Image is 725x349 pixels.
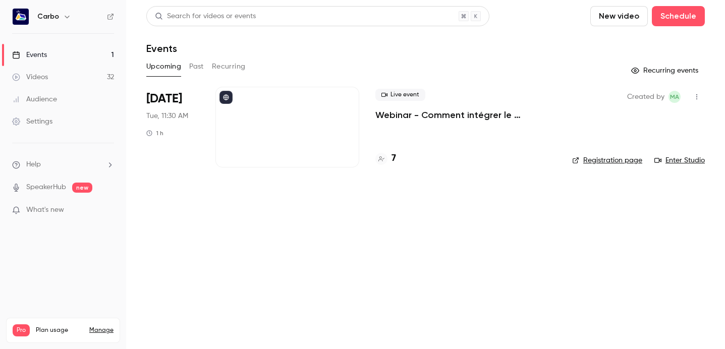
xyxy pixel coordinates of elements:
span: Help [26,159,41,170]
span: Tue, 11:30 AM [146,111,188,121]
span: Plan usage [36,326,83,334]
h6: Carbo [37,12,59,22]
h1: Events [146,42,177,54]
button: Past [189,59,204,75]
a: Enter Studio [654,155,705,165]
button: New video [590,6,648,26]
div: 1 h [146,129,163,137]
h4: 7 [392,152,396,165]
li: help-dropdown-opener [12,159,114,170]
span: What's new [26,205,64,215]
div: Sep 23 Tue, 11:30 AM (Europe/Paris) [146,87,199,167]
div: Videos [12,72,48,82]
a: Registration page [572,155,642,165]
img: Carbo [13,9,29,25]
div: Settings [12,117,52,127]
span: Pro [13,324,30,336]
a: 7 [375,152,396,165]
a: Manage [89,326,114,334]
span: Mathilde Aubry [668,91,681,103]
a: SpeakerHub [26,182,66,193]
span: Created by [627,91,664,103]
span: MA [670,91,679,103]
span: new [72,183,92,193]
div: Audience [12,94,57,104]
button: Recurring [212,59,246,75]
button: Upcoming [146,59,181,75]
span: Live event [375,89,425,101]
button: Schedule [652,6,705,26]
div: Events [12,50,47,60]
span: [DATE] [146,91,182,107]
div: Search for videos or events [155,11,256,22]
a: Webinar - Comment intégrer le numérique responsable dans ma stratégie de décarbonation ? [375,109,556,121]
button: Recurring events [627,63,705,79]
